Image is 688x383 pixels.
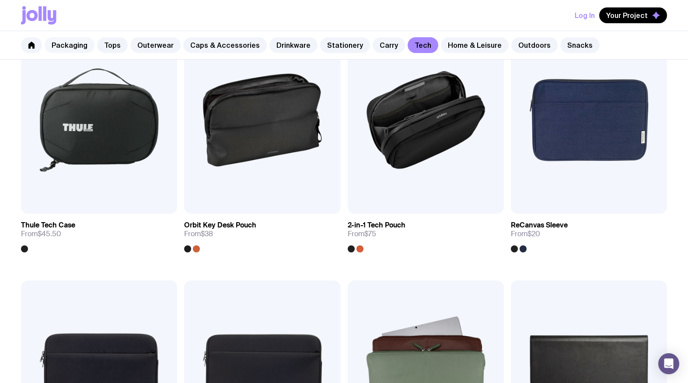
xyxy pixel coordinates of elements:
a: Orbit Key Desk PouchFrom$38 [184,214,340,252]
a: Outerwear [130,37,181,53]
a: Thule Tech CaseFrom$45.50 [21,214,177,252]
span: From [511,230,540,238]
a: Packaging [45,37,94,53]
a: Tops [97,37,128,53]
h3: Thule Tech Case [21,221,75,230]
button: Log In [575,7,595,23]
a: ReCanvas SleeveFrom$20 [511,214,667,252]
a: Outdoors [511,37,558,53]
h3: ReCanvas Sleeve [511,221,568,230]
a: Tech [408,37,438,53]
a: Home & Leisure [441,37,509,53]
a: Carry [373,37,405,53]
span: From [348,230,376,238]
button: Your Project [599,7,667,23]
span: $75 [364,229,376,238]
span: Your Project [606,11,648,20]
a: Caps & Accessories [183,37,267,53]
a: Snacks [560,37,600,53]
a: Drinkware [269,37,318,53]
span: $38 [201,229,213,238]
span: From [21,230,61,238]
h3: Orbit Key Desk Pouch [184,221,256,230]
span: $20 [527,229,540,238]
a: Stationery [320,37,370,53]
span: $45.50 [38,229,61,238]
h3: 2-in-1 Tech Pouch [348,221,405,230]
a: 2-in-1 Tech PouchFrom$75 [348,214,504,252]
span: From [184,230,213,238]
div: Open Intercom Messenger [658,353,679,374]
